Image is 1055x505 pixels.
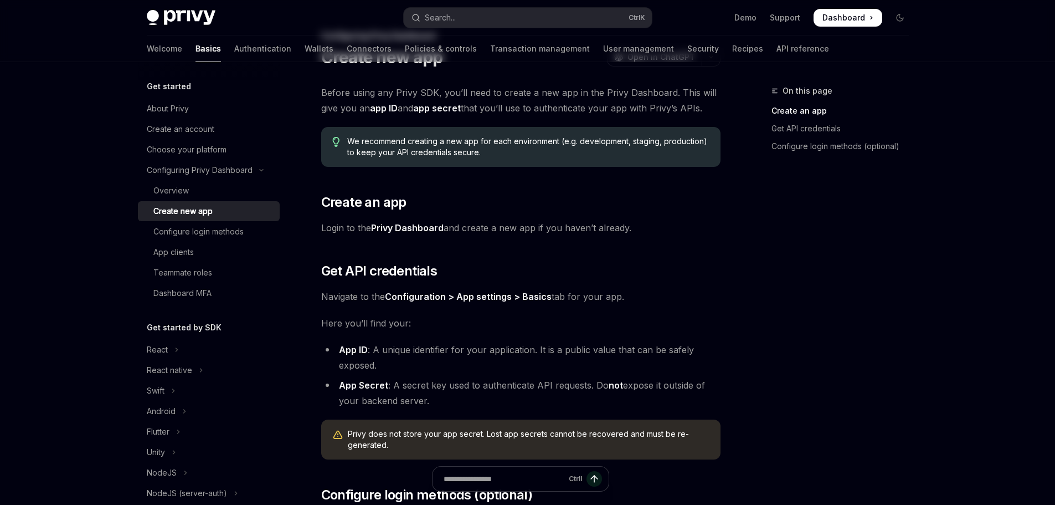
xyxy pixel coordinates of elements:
a: Create an account [138,119,280,139]
div: Overview [153,184,189,197]
a: Security [687,35,719,62]
li: : A unique identifier for your application. It is a public value that can be safely exposed. [321,342,721,373]
a: Authentication [234,35,291,62]
strong: app ID [370,103,398,114]
a: Configuration > App settings > Basics [385,291,552,303]
span: Login to the and create a new app if you haven’t already. [321,220,721,236]
button: Toggle Android section [138,401,280,421]
a: Wallets [305,35,333,62]
strong: not [609,380,623,391]
div: About Privy [147,102,189,115]
div: NodeJS [147,466,177,480]
div: Choose your platform [147,143,227,156]
strong: app secret [413,103,461,114]
a: Basics [195,35,221,62]
a: App clients [138,242,280,262]
input: Ask a question... [444,467,564,491]
span: Navigate to the tab for your app. [321,289,721,304]
button: Toggle Flutter section [138,422,280,442]
button: Send message [586,471,602,487]
a: Welcome [147,35,182,62]
a: Transaction management [490,35,590,62]
h5: Get started by SDK [147,321,222,334]
div: React native [147,364,192,377]
div: Configuring Privy Dashboard [147,164,253,177]
span: Here you’ll find your: [321,315,721,331]
span: Dashboard [822,12,865,23]
button: Toggle Unity section [138,442,280,462]
div: Create an account [147,123,214,136]
div: App clients [153,246,194,259]
div: Create new app [153,205,213,218]
a: Create new app [138,201,280,221]
div: Configure login methods [153,225,244,238]
a: Connectors [347,35,392,62]
img: dark logo [147,10,215,25]
a: Get API credentials [771,120,918,137]
svg: Tip [332,137,340,147]
h5: Get started [147,80,191,93]
a: Dashboard MFA [138,283,280,303]
strong: App ID [339,344,368,355]
button: Toggle NodeJS section [138,463,280,483]
span: Create an app [321,193,406,211]
span: Before using any Privy SDK, you’ll need to create a new app in the Privy Dashboard. This will giv... [321,85,721,116]
div: Teammate roles [153,266,212,279]
button: Toggle Configuring Privy Dashboard section [138,160,280,180]
svg: Warning [332,430,343,441]
span: We recommend creating a new app for each environment (e.g. development, staging, production) to k... [347,136,709,158]
a: Support [770,12,800,23]
div: Flutter [147,425,169,438]
a: Privy Dashboard [371,222,444,234]
div: Unity [147,446,165,459]
a: Policies & controls [405,35,477,62]
a: About Privy [138,99,280,119]
li: : A secret key used to authenticate API requests. Do expose it outside of your backend server. [321,378,721,409]
a: Configure login methods [138,222,280,242]
span: Ctrl K [629,13,645,22]
div: Swift [147,384,164,397]
a: Choose your platform [138,140,280,160]
a: User management [603,35,674,62]
span: Get API credentials [321,262,438,280]
div: Search... [425,11,456,24]
a: Teammate roles [138,263,280,283]
a: Configure login methods (optional) [771,137,918,155]
a: Create an app [771,102,918,120]
button: Toggle NodeJS (server-auth) section [138,483,280,503]
strong: App Secret [339,380,388,391]
span: On this page [783,84,832,98]
button: Toggle React section [138,340,280,360]
button: Toggle dark mode [891,9,909,27]
a: Demo [734,12,756,23]
button: Toggle React native section [138,360,280,380]
div: Android [147,405,176,418]
a: Overview [138,181,280,201]
div: React [147,343,168,356]
a: API reference [776,35,829,62]
div: Dashboard MFA [153,287,212,300]
span: Privy does not store your app secret. Lost app secrets cannot be recovered and must be re-generated. [348,429,709,451]
a: Recipes [732,35,763,62]
button: Toggle Swift section [138,381,280,401]
button: Open search [404,8,652,28]
div: NodeJS (server-auth) [147,487,227,500]
a: Dashboard [814,9,882,27]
